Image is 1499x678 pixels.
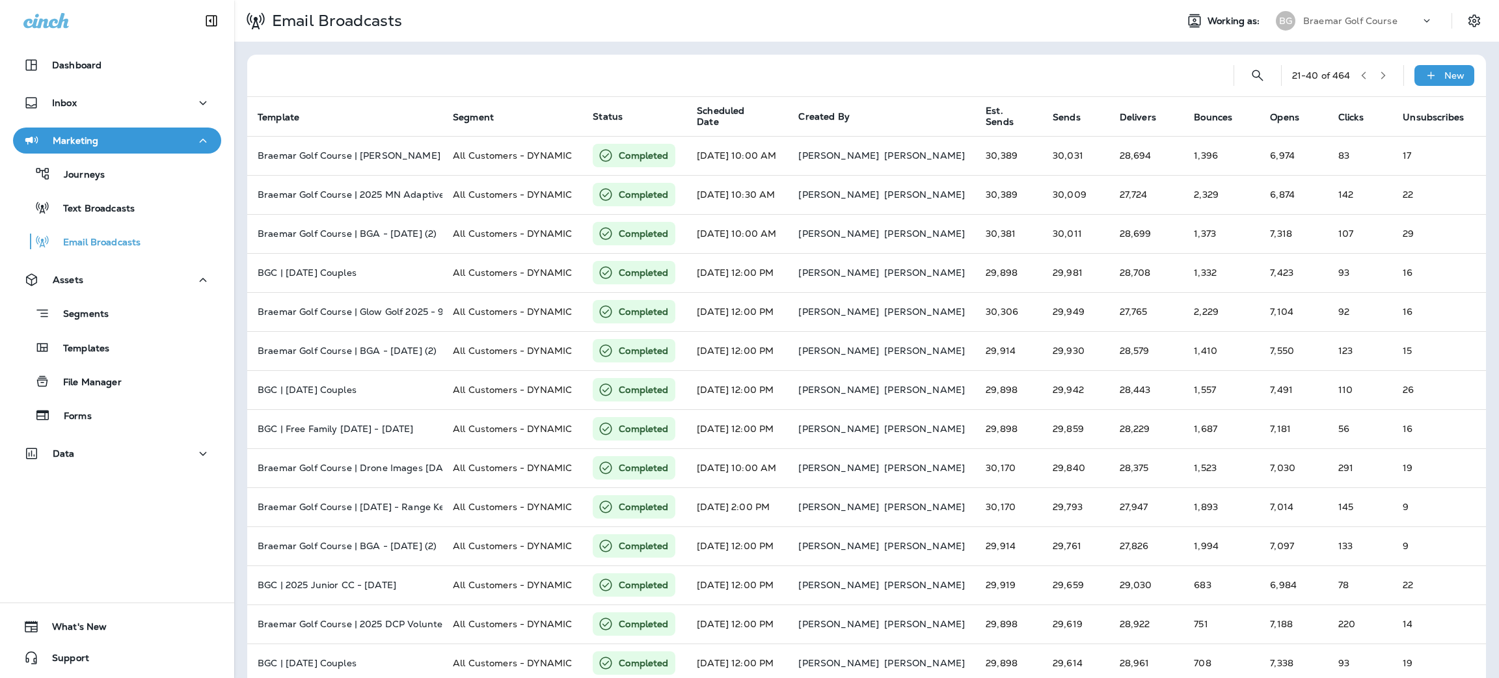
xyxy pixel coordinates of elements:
span: What's New [39,621,107,637]
td: 29,930 [1042,331,1109,370]
td: 27,947 [1109,487,1184,526]
td: 28,922 [1109,604,1184,644]
td: 16 [1392,292,1486,331]
p: [PERSON_NAME] [798,658,879,668]
td: [DATE] 12:00 PM [686,409,788,448]
p: BGC | Free Family Friday - Aug 2025 [258,424,432,434]
p: Completed [619,305,668,318]
span: Status [593,111,623,122]
span: Scheduled Date [697,105,783,128]
td: 28,694 [1109,136,1184,175]
p: [PERSON_NAME] [884,580,965,590]
button: What's New [13,614,221,640]
p: Braemar Golf Course | BGA - Sept 2025 (2) [258,541,432,551]
td: 28,699 [1109,214,1184,253]
td: 2,229 [1183,292,1260,331]
td: 751 [1183,604,1260,644]
td: 1,332 [1183,253,1260,292]
p: [PERSON_NAME] [884,424,965,434]
td: 1,994 [1183,526,1260,565]
td: 28,708 [1109,253,1184,292]
td: 22 [1392,565,1486,604]
td: 28,229 [1109,409,1184,448]
span: All Customers - DYNAMIC [453,189,572,200]
td: 29,898 [975,370,1042,409]
td: 30,031 [1042,136,1109,175]
span: Click rate:1% (Clicks/Opens) [1338,228,1353,239]
p: [PERSON_NAME] [884,267,965,278]
td: 1,557 [1183,370,1260,409]
p: [PERSON_NAME] [798,385,879,395]
td: 29,942 [1042,370,1109,409]
td: 29,840 [1042,448,1109,487]
td: 29,859 [1042,409,1109,448]
button: Marketing [13,128,221,154]
td: 29,761 [1042,526,1109,565]
span: Opens [1270,112,1299,123]
td: [DATE] 10:00 AM [686,448,788,487]
span: Open rate:24% (Opens/Sends) [1270,618,1293,630]
p: [PERSON_NAME] [798,150,879,161]
td: 29,793 [1042,487,1109,526]
td: [DATE] 12:00 PM [686,370,788,409]
td: 1,687 [1183,409,1260,448]
td: 22 [1392,175,1486,214]
p: Completed [619,539,668,552]
button: Support [13,645,221,671]
div: 21 - 40 of 464 [1292,70,1351,81]
button: Settings [1463,9,1486,33]
span: Sends [1053,111,1098,123]
button: Journeys [13,160,221,187]
p: Completed [619,578,668,591]
p: [PERSON_NAME] [798,424,879,434]
span: Click rate:1% (Clicks/Opens) [1338,384,1353,396]
span: All Customers - DYNAMIC [453,345,572,357]
p: [PERSON_NAME] [884,658,965,668]
p: Completed [619,422,668,435]
p: BGC | Sept 2025 Couples [258,385,432,395]
span: Template [258,111,316,123]
td: 17 [1392,136,1486,175]
p: [PERSON_NAME] [798,228,879,239]
p: BGC | Sept 2025 Couples [258,267,432,278]
span: Click rate:1% (Clicks/Opens) [1338,423,1349,435]
p: [PERSON_NAME] [884,463,965,473]
span: All Customers - DYNAMIC [453,618,572,630]
p: Completed [619,383,668,396]
p: Braemar Golf Course | BGA - Sept 2025 (2) [258,346,432,356]
span: Unsubscribes [1403,112,1464,123]
p: [PERSON_NAME] [798,580,879,590]
p: Inbox [52,98,77,108]
p: Data [53,448,75,459]
td: [DATE] 2:00 PM [686,487,788,526]
p: [PERSON_NAME] [884,502,965,512]
p: Braemar Golf Course | Drone Images Aug. 2025 - 8/18 [258,463,432,473]
p: Assets [53,275,83,285]
td: 30,389 [975,175,1042,214]
span: Open rate:25% (Opens/Sends) [1270,384,1293,396]
button: Collapse Sidebar [193,8,230,34]
p: [PERSON_NAME] [884,541,965,551]
button: Assets [13,267,221,293]
td: 29,619 [1042,604,1109,644]
p: [PERSON_NAME] [884,228,965,239]
p: Completed [619,461,668,474]
span: Opens [1270,111,1316,123]
p: [PERSON_NAME] [798,189,879,200]
td: 15 [1392,331,1486,370]
td: 2,329 [1183,175,1260,214]
span: Segment [453,111,511,123]
td: 29,898 [975,409,1042,448]
span: Created By [798,111,849,122]
button: File Manager [13,368,221,395]
span: Click rate:4% (Clicks/Opens) [1338,462,1353,474]
span: All Customers - DYNAMIC [453,501,572,513]
p: [PERSON_NAME] [884,346,965,356]
span: Delivers [1120,111,1173,123]
p: [PERSON_NAME] [884,619,965,629]
td: 30,381 [975,214,1042,253]
p: BGC | Aug 2025 Couples [258,658,432,668]
td: 29,914 [975,331,1042,370]
p: Completed [619,657,668,670]
td: 19 [1392,448,1486,487]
